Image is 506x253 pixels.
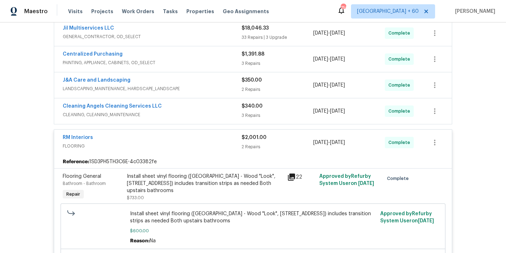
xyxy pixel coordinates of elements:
[127,196,144,200] span: $733.00
[130,210,376,224] span: Install sheet vinyl flooring ([GEOGRAPHIC_DATA] - Wood "Look", [STREET_ADDRESS]) includes transit...
[330,83,345,88] span: [DATE]
[330,109,345,114] span: [DATE]
[186,8,214,15] span: Properties
[63,181,106,186] span: Bathroom - Bathroom
[287,173,315,181] div: 22
[91,8,113,15] span: Projects
[63,59,242,66] span: PAINTING, APPLIANCE, CABINETS, OD_SELECT
[313,30,345,37] span: -
[418,218,434,223] span: [DATE]
[313,31,328,36] span: [DATE]
[242,34,313,41] div: 33 Repairs | 3 Upgrade
[242,26,269,31] span: $18,046.33
[63,143,242,150] span: FLOORING
[388,30,413,37] span: Complete
[313,139,345,146] span: -
[388,82,413,89] span: Complete
[163,9,178,14] span: Tasks
[63,26,114,31] a: Jil Multiservices LLC
[319,174,374,186] span: Approved by Refurby System User on
[313,108,345,115] span: -
[387,175,412,182] span: Complete
[63,104,162,109] a: Cleaning Angels Cleaning Services LLC
[63,135,93,140] a: RM Interiors
[313,82,345,89] span: -
[68,8,83,15] span: Visits
[341,4,346,11] div: 750
[242,104,263,109] span: $340.00
[63,78,130,83] a: J&A Care and Landscaping
[313,109,328,114] span: [DATE]
[150,238,156,243] span: Na
[242,112,313,119] div: 3 Repairs
[130,238,150,243] span: Reason:
[127,173,283,194] div: Install sheet vinyl flooring ([GEOGRAPHIC_DATA] - Wood "Look", [STREET_ADDRESS]) includes transit...
[63,33,242,40] span: GENERAL_CONTRACTOR, OD_SELECT
[242,78,262,83] span: $350.00
[122,8,154,15] span: Work Orders
[242,60,313,67] div: 3 Repairs
[380,211,434,223] span: Approved by Refurby System User on
[313,57,328,62] span: [DATE]
[330,140,345,145] span: [DATE]
[130,227,376,234] span: $600.00
[388,56,413,63] span: Complete
[63,85,242,92] span: LANDSCAPING_MAINTENANCE, HARDSCAPE_LANDSCAPE
[223,8,269,15] span: Geo Assignments
[63,191,83,198] span: Repair
[313,140,328,145] span: [DATE]
[330,57,345,62] span: [DATE]
[63,52,123,57] a: Centralized Purchasing
[242,52,264,57] span: $1,391.88
[54,155,452,168] div: 1SD3PH5TH3C6E-4c03382fe
[388,108,413,115] span: Complete
[242,135,267,140] span: $2,001.00
[358,181,374,186] span: [DATE]
[63,174,101,179] span: Flooring General
[313,56,345,63] span: -
[313,83,328,88] span: [DATE]
[63,158,89,165] b: Reference:
[330,31,345,36] span: [DATE]
[452,8,495,15] span: [PERSON_NAME]
[242,86,313,93] div: 2 Repairs
[63,111,242,118] span: CLEANING, CLEANING_MAINTENANCE
[357,8,419,15] span: [GEOGRAPHIC_DATA] + 60
[24,8,48,15] span: Maestro
[388,139,413,146] span: Complete
[242,143,313,150] div: 2 Repairs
